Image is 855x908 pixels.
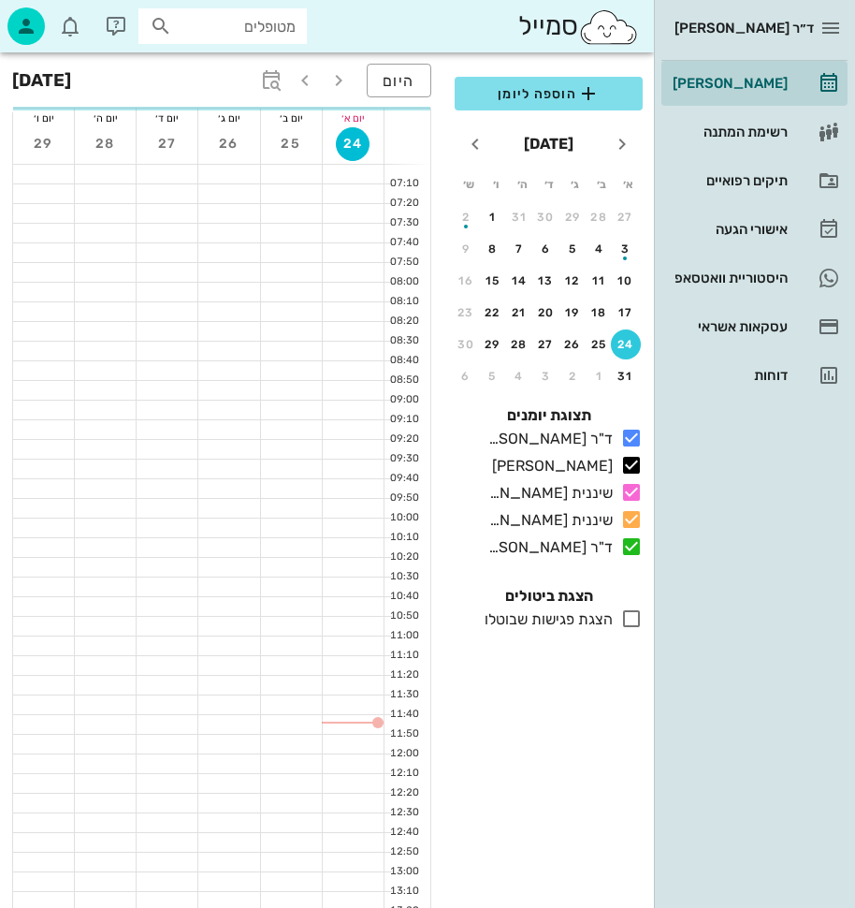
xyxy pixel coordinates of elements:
[478,370,508,383] div: 5
[585,242,615,256] div: 4
[384,176,423,192] div: 07:10
[585,298,615,328] button: 18
[504,306,534,319] div: 21
[384,491,423,506] div: 09:50
[585,370,615,383] div: 1
[558,361,587,391] button: 2
[384,766,423,782] div: 12:10
[611,298,641,328] button: 17
[504,234,534,264] button: 7
[478,330,508,359] button: 29
[669,222,788,237] div: אישורי הגעה
[558,298,587,328] button: 19
[384,726,423,742] div: 11:50
[384,825,423,841] div: 12:40
[337,136,369,152] span: 24
[611,242,641,256] div: 3
[504,330,534,359] button: 28
[536,168,560,200] th: ד׳
[478,306,508,319] div: 22
[558,211,587,224] div: 29
[451,266,481,296] button: 16
[274,127,308,161] button: 25
[27,127,61,161] button: 29
[558,202,587,232] button: 29
[456,168,481,200] th: ש׳
[384,510,423,526] div: 10:00
[384,530,423,546] div: 10:10
[384,746,423,762] div: 12:00
[585,338,615,351] div: 25
[89,127,123,161] button: 28
[384,255,423,271] div: 07:50
[384,412,423,428] div: 09:10
[661,158,848,203] a: תיקים רפואיים
[384,628,423,644] div: 11:00
[504,361,534,391] button: 4
[669,319,788,334] div: עסקאות אשראי
[558,266,587,296] button: 12
[661,304,848,349] a: עסקאות אשראי
[611,274,641,287] div: 10
[212,136,246,152] span: 26
[510,168,534,200] th: ה׳
[485,455,613,477] div: [PERSON_NAME]
[478,338,508,351] div: 29
[611,266,641,296] button: 10
[12,64,71,101] h3: [DATE]
[661,207,848,252] a: אישורי הגעה
[669,124,788,139] div: רשימת המתנה
[481,428,613,450] div: ד"ר [PERSON_NAME]
[669,76,788,91] div: [PERSON_NAME]
[558,330,587,359] button: 26
[611,361,641,391] button: 31
[455,77,643,110] button: הוספה ליומן
[611,211,641,224] div: 27
[384,884,423,900] div: 13:10
[558,306,587,319] div: 19
[477,608,613,631] div: הצגת פגישות שבוטלו
[585,234,615,264] button: 4
[27,136,61,152] span: 29
[212,127,246,161] button: 26
[531,202,561,232] button: 30
[611,338,641,351] div: 24
[451,274,481,287] div: 16
[611,306,641,319] div: 17
[483,168,507,200] th: ו׳
[55,11,66,22] span: תג
[13,109,74,127] div: יום ו׳
[384,648,423,664] div: 11:10
[661,110,848,154] a: רשימת המתנה
[261,109,322,127] div: יום ב׳
[451,242,481,256] div: 9
[451,330,481,359] button: 30
[669,271,788,286] div: היסטוריית וואטסאפ
[451,202,481,232] button: 2
[585,330,615,359] button: 25
[585,361,615,391] button: 1
[137,109,197,127] div: יום ד׳
[478,242,508,256] div: 8
[585,274,615,287] div: 11
[458,127,492,161] button: חודש הבא
[384,569,423,585] div: 10:30
[384,235,423,251] div: 07:40
[455,404,643,427] h4: תצוגת יומנים
[504,211,534,224] div: 31
[274,136,308,152] span: 25
[611,370,641,383] div: 31
[384,392,423,408] div: 09:00
[531,274,561,287] div: 13
[478,202,508,232] button: 1
[481,482,613,505] div: שיננית [PERSON_NAME]
[384,432,423,447] div: 09:20
[384,471,423,487] div: 09:40
[384,215,423,231] div: 07:30
[531,211,561,224] div: 30
[384,549,423,565] div: 10:20
[674,20,814,37] span: ד״ר [PERSON_NAME]
[585,202,615,232] button: 28
[669,368,788,383] div: דוחות
[531,338,561,351] div: 27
